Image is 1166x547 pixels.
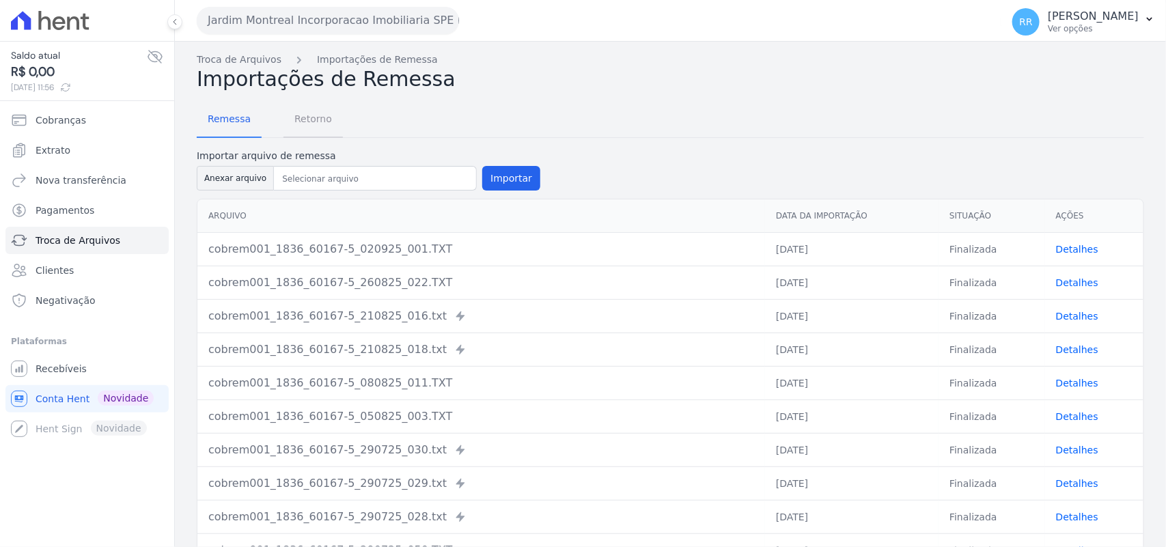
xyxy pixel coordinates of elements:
p: Ver opções [1048,23,1139,34]
td: [DATE] [765,232,939,266]
a: Detalhes [1056,311,1098,322]
a: Nova transferência [5,167,169,194]
td: [DATE] [765,466,939,500]
nav: Breadcrumb [197,53,1144,67]
span: Troca de Arquivos [36,234,120,247]
span: Saldo atual [11,48,147,63]
span: RR [1019,17,1032,27]
a: Troca de Arquivos [5,227,169,254]
a: Detalhes [1056,445,1098,455]
td: Finalizada [939,366,1045,399]
span: Retorno [286,105,340,132]
span: [DATE] 11:56 [11,81,147,94]
th: Arquivo [197,199,765,233]
span: Recebíveis [36,362,87,376]
span: Conta Hent [36,392,89,406]
a: Detalhes [1056,511,1098,522]
button: Jardim Montreal Incorporacao Imobiliaria SPE LTDA [197,7,459,34]
td: Finalizada [939,232,1045,266]
span: Nova transferência [36,173,126,187]
td: [DATE] [765,500,939,533]
a: Retorno [283,102,343,138]
label: Importar arquivo de remessa [197,149,540,163]
td: Finalizada [939,466,1045,500]
a: Conta Hent Novidade [5,385,169,412]
td: [DATE] [765,333,939,366]
td: [DATE] [765,366,939,399]
a: Detalhes [1056,411,1098,422]
td: [DATE] [765,299,939,333]
th: Ações [1045,199,1143,233]
nav: Sidebar [11,107,163,443]
div: cobrem001_1836_60167-5_210825_016.txt [208,308,754,324]
th: Situação [939,199,1045,233]
div: cobrem001_1836_60167-5_290725_028.txt [208,509,754,525]
a: Detalhes [1056,244,1098,255]
td: [DATE] [765,399,939,433]
div: cobrem001_1836_60167-5_050825_003.TXT [208,408,754,425]
span: Clientes [36,264,74,277]
td: Finalizada [939,299,1045,333]
button: Anexar arquivo [197,166,274,191]
button: Importar [482,166,540,191]
span: R$ 0,00 [11,63,147,81]
td: Finalizada [939,399,1045,433]
a: Cobranças [5,107,169,134]
td: Finalizada [939,433,1045,466]
td: [DATE] [765,266,939,299]
div: cobrem001_1836_60167-5_290725_029.txt [208,475,754,492]
div: cobrem001_1836_60167-5_020925_001.TXT [208,241,754,257]
a: Remessa [197,102,262,138]
input: Selecionar arquivo [277,171,473,187]
span: Pagamentos [36,204,94,217]
a: Recebíveis [5,355,169,382]
a: Detalhes [1056,344,1098,355]
h2: Importações de Remessa [197,67,1144,92]
th: Data da Importação [765,199,939,233]
div: Plataformas [11,333,163,350]
td: [DATE] [765,433,939,466]
a: Troca de Arquivos [197,53,281,67]
span: Cobranças [36,113,86,127]
td: Finalizada [939,500,1045,533]
span: Novidade [98,391,154,406]
button: RR [PERSON_NAME] Ver opções [1001,3,1166,41]
a: Importações de Remessa [317,53,438,67]
a: Detalhes [1056,378,1098,389]
td: Finalizada [939,266,1045,299]
a: Detalhes [1056,478,1098,489]
span: Remessa [199,105,259,132]
a: Extrato [5,137,169,164]
a: Pagamentos [5,197,169,224]
span: Negativação [36,294,96,307]
a: Detalhes [1056,277,1098,288]
a: Clientes [5,257,169,284]
p: [PERSON_NAME] [1048,10,1139,23]
div: cobrem001_1836_60167-5_080825_011.TXT [208,375,754,391]
td: Finalizada [939,333,1045,366]
span: Extrato [36,143,70,157]
div: cobrem001_1836_60167-5_260825_022.TXT [208,275,754,291]
div: cobrem001_1836_60167-5_210825_018.txt [208,341,754,358]
div: cobrem001_1836_60167-5_290725_030.txt [208,442,754,458]
a: Negativação [5,287,169,314]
